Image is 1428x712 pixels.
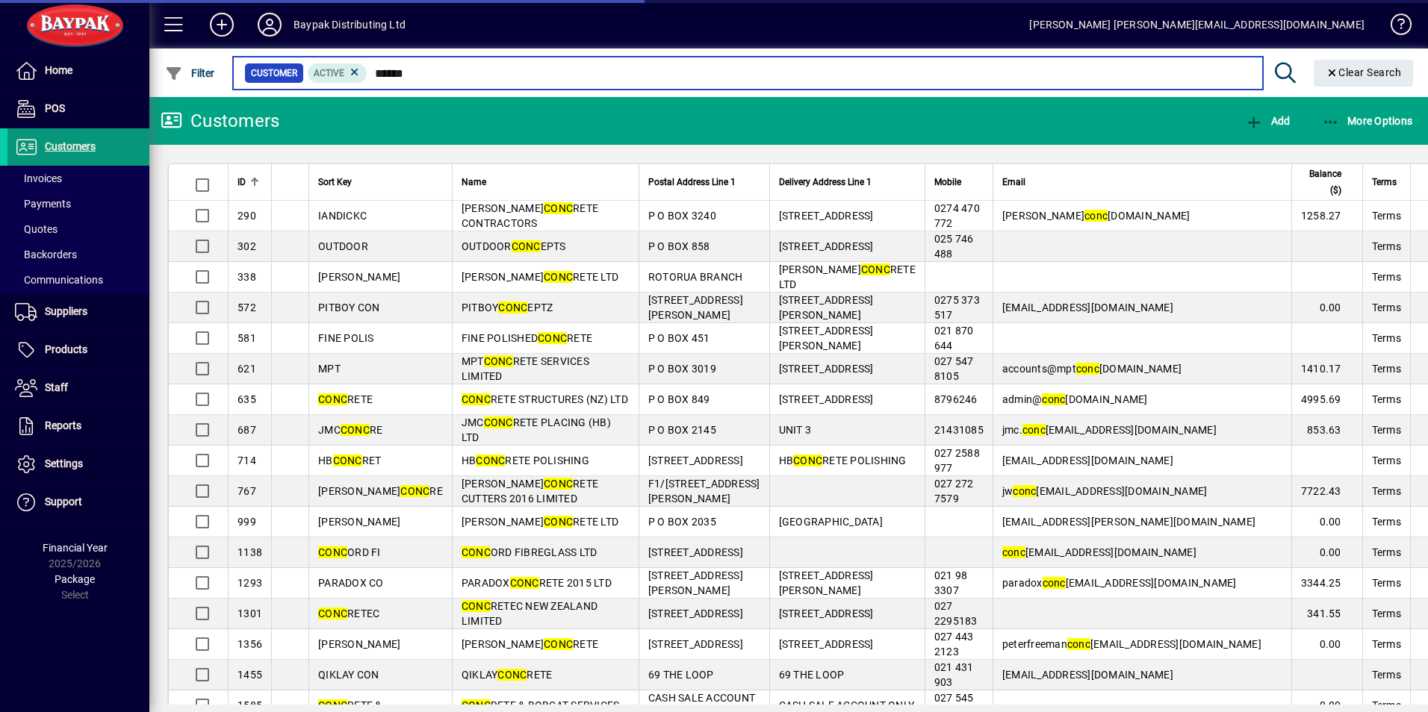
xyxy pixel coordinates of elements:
span: [STREET_ADDRESS][PERSON_NAME] [779,325,874,352]
span: POS [45,102,65,114]
span: CASH SALE ACCOUNT ONLY [779,699,915,711]
span: 1301 [238,608,262,619]
span: IANDICKC [318,210,367,222]
span: Balance ($) [1301,166,1341,199]
td: 0.00 [1291,629,1362,660]
div: Mobile [934,174,984,190]
span: Backorders [15,249,77,260]
em: CONC [476,455,505,466]
span: Terms [1372,269,1401,284]
div: Baypak Distributing Ltd [294,13,406,37]
a: Staff [7,369,149,407]
span: ORD FIBREGLASS LTD [462,546,597,558]
a: Home [7,52,149,90]
span: Delivery Address Line 1 [779,174,872,190]
span: PARADOX RETE 2015 LTD [462,577,612,589]
em: CONC [400,485,429,497]
td: 1410.17 [1291,354,1362,384]
span: MPT RETE SERVICES LIMITED [462,355,589,382]
span: accounts@mpt [DOMAIN_NAME] [1002,363,1182,375]
em: CONC [318,546,347,558]
td: 3344.25 [1291,568,1362,599]
span: 1455 [238,669,262,681]
div: Balance ($) [1301,166,1355,199]
span: 69 THE LOOP [648,669,714,681]
span: 027 272 7579 [934,478,974,505]
span: Package [55,573,95,585]
span: Customer [251,66,297,81]
em: conc [1043,577,1066,589]
span: Support [45,496,82,508]
em: CONC [318,608,347,619]
a: POS [7,90,149,128]
span: P O BOX 3019 [648,363,716,375]
span: 1293 [238,577,262,589]
span: Postal Address Line 1 [648,174,736,190]
a: Invoices [7,166,149,191]
em: CONC [510,577,539,589]
span: [PERSON_NAME] RETE LTD [462,271,618,283]
span: [PERSON_NAME] RETE CONTRACTORS [462,202,598,229]
em: CONC [497,669,527,681]
span: [EMAIL_ADDRESS][DOMAIN_NAME] [1002,669,1173,681]
span: 0275 373 517 [934,294,980,321]
span: Mobile [934,174,961,190]
span: P O BOX 3240 [648,210,716,222]
span: [PERSON_NAME] RE [318,485,443,497]
button: More Options [1318,107,1417,134]
span: jw [EMAIL_ADDRESS][DOMAIN_NAME] [1002,485,1208,497]
span: admin@ [DOMAIN_NAME] [1002,393,1148,405]
em: CONC [544,202,573,214]
span: [STREET_ADDRESS] [648,638,743,650]
em: conc [1042,393,1065,405]
span: [STREET_ADDRESS][PERSON_NAME] [648,569,743,596]
span: Quotes [15,223,58,235]
span: [PERSON_NAME] RETE CUTTERS 2016 LIMITED [462,478,598,505]
span: P O BOX 2035 [648,516,716,528]
span: 021 98 3307 [934,569,968,596]
span: Terms [1372,300,1401,315]
span: paradox [EMAIL_ADDRESS][DOMAIN_NAME] [1002,577,1237,589]
div: Name [462,174,630,190]
span: Home [45,64,72,76]
span: RETEC NEW ZEALAND LIMITED [462,600,597,627]
em: CONC [544,516,573,528]
span: ROTORUA BRANCH [648,271,743,283]
a: Support [7,484,149,521]
span: 027 2588 977 [934,447,980,474]
em: CONC [318,699,347,711]
em: CONC [462,393,491,405]
span: Terms [1372,174,1397,190]
span: JMC RETE PLACING (HB) LTD [462,416,611,443]
button: Clear [1314,60,1414,87]
em: CONC [861,263,890,275]
a: Settings [7,446,149,483]
button: Add [198,11,246,38]
span: Customers [45,140,96,152]
span: RETEC [318,608,379,619]
span: 572 [238,302,256,313]
td: 7722.43 [1291,476,1362,507]
span: More Options [1322,115,1413,127]
em: conc [1076,363,1099,375]
td: 4995.69 [1291,384,1362,415]
span: [STREET_ADDRESS][PERSON_NAME] [779,294,874,321]
span: [STREET_ADDRESS] [779,638,874,650]
span: [STREET_ADDRESS] [779,393,874,405]
span: Clear Search [1326,66,1402,78]
span: Settings [45,458,83,469]
button: Add [1241,107,1294,134]
span: Financial Year [43,542,108,554]
span: 290 [238,210,256,222]
td: 0.00 [1291,293,1362,323]
span: RETE [318,393,373,405]
span: [STREET_ADDRESS] [648,546,743,558]
span: Filter [165,67,215,79]
span: Terms [1372,484,1401,499]
td: 0.00 [1291,537,1362,568]
span: [PERSON_NAME] [DOMAIN_NAME] [1002,210,1190,222]
em: conc [1002,546,1025,558]
span: Suppliers [45,305,87,317]
span: 027 547 8105 [934,355,974,382]
span: P O BOX 858 [648,240,710,252]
